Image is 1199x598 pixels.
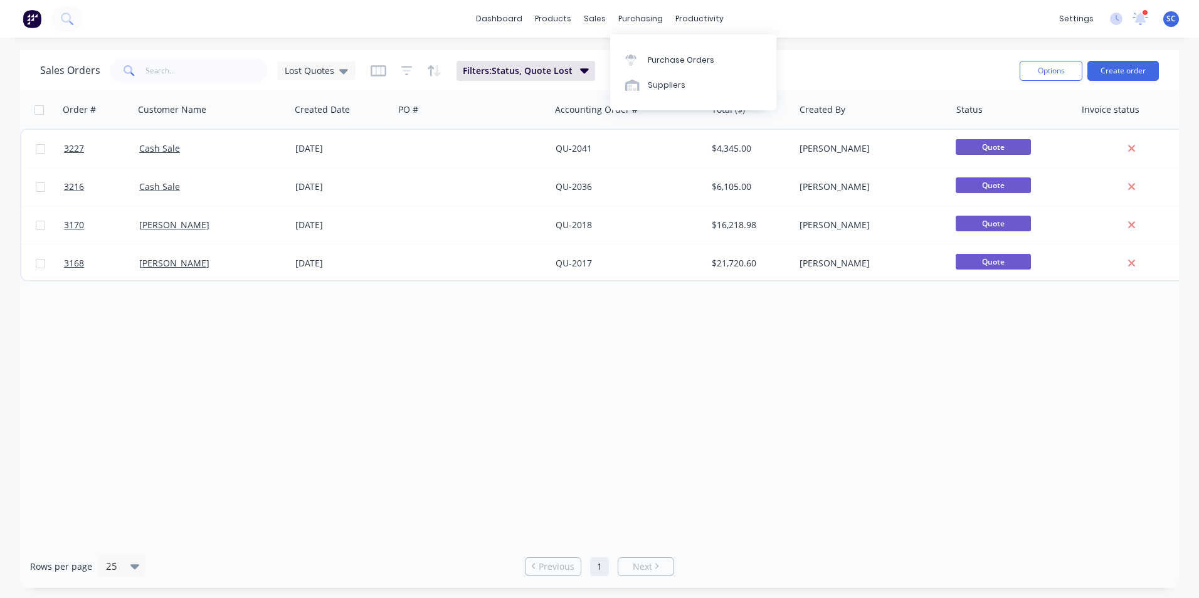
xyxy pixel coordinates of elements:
span: Quote [956,254,1031,270]
div: $16,218.98 [712,219,786,231]
span: Rows per page [30,560,92,573]
a: 3227 [64,130,139,167]
div: Customer Name [138,103,206,116]
div: $21,720.60 [712,257,786,270]
span: Lost Quotes [285,64,334,77]
span: 3170 [64,219,84,231]
a: Suppliers [610,73,776,98]
div: products [529,9,578,28]
div: Status [956,103,983,116]
a: QU-2017 [556,257,592,269]
div: [DATE] [295,181,389,193]
span: SC [1166,13,1176,24]
span: Quote [956,177,1031,193]
div: Created Date [295,103,350,116]
div: [PERSON_NAME] [800,219,939,231]
a: [PERSON_NAME] [139,257,209,269]
a: Cash Sale [139,142,180,154]
a: Previous page [526,560,581,573]
img: Factory [23,9,41,28]
div: $6,105.00 [712,181,786,193]
a: QU-2018 [556,219,592,231]
span: 3227 [64,142,84,155]
span: 3168 [64,257,84,270]
a: 3170 [64,206,139,244]
ul: Pagination [520,557,679,576]
button: Filters:Status, Quote Lost [457,61,595,81]
button: Options [1020,61,1082,81]
div: [DATE] [295,142,389,155]
div: settings [1053,9,1100,28]
div: PO # [398,103,418,116]
div: [DATE] [295,219,389,231]
span: Quote [956,216,1031,231]
div: Invoice status [1082,103,1139,116]
div: Created By [800,103,845,116]
div: [PERSON_NAME] [800,142,939,155]
div: sales [578,9,612,28]
a: Cash Sale [139,181,180,192]
a: 3216 [64,168,139,206]
div: Accounting Order # [555,103,638,116]
a: [PERSON_NAME] [139,219,209,231]
span: Quote [956,139,1031,155]
div: productivity [669,9,730,28]
div: [DATE] [295,257,389,270]
div: Order # [63,103,96,116]
div: Suppliers [648,80,685,91]
div: $4,345.00 [712,142,786,155]
a: Purchase Orders [610,47,776,72]
div: Purchase Orders [648,55,714,66]
span: Next [633,560,652,573]
a: Page 1 is your current page [590,557,609,576]
span: Filters: Status, Quote Lost [463,65,573,77]
span: 3216 [64,181,84,193]
a: dashboard [470,9,529,28]
a: 3168 [64,244,139,282]
a: Next page [618,560,673,573]
div: purchasing [612,9,669,28]
div: [PERSON_NAME] [800,181,939,193]
a: QU-2036 [556,181,592,192]
input: Search... [145,58,268,83]
button: Create order [1087,61,1159,81]
a: QU-2041 [556,142,592,154]
div: [PERSON_NAME] [800,257,939,270]
h1: Sales Orders [40,65,100,76]
span: Previous [539,560,574,573]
